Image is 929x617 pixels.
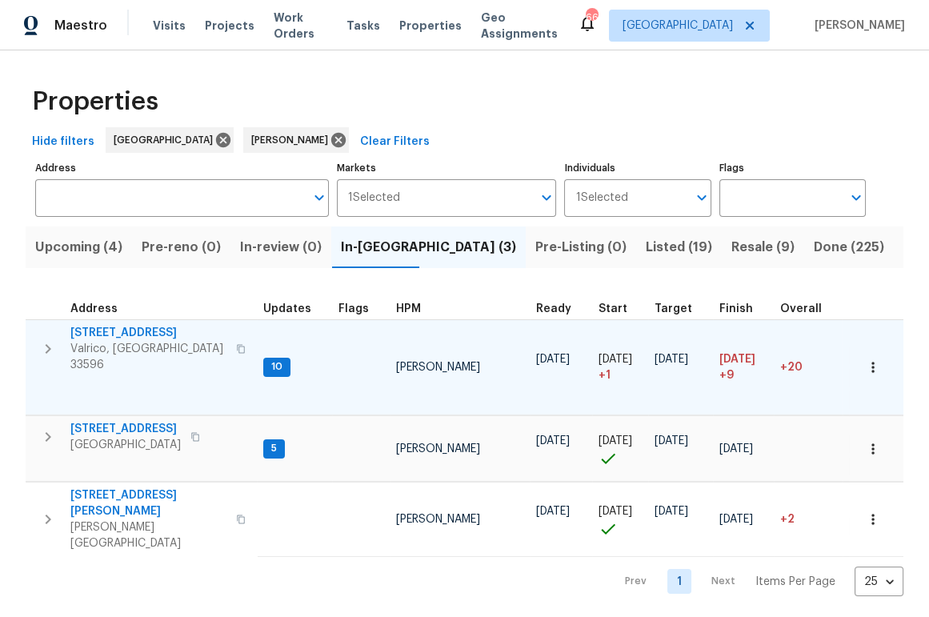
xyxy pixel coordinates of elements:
[599,303,627,315] span: Start
[337,163,557,173] label: Markets
[54,18,107,34] span: Maestro
[667,569,691,594] a: Goto page 1
[814,236,884,258] span: Done (225)
[70,341,226,373] span: Valrico, [GEOGRAPHIC_DATA] 33596
[780,303,822,315] span: Overall
[599,354,632,365] span: [DATE]
[719,367,734,383] span: +9
[535,236,627,258] span: Pre-Listing (0)
[655,435,688,447] span: [DATE]
[731,236,795,258] span: Resale (9)
[396,303,421,315] span: HPM
[655,506,688,517] span: [DATE]
[536,506,570,517] span: [DATE]
[70,421,181,437] span: [STREET_ADDRESS]
[251,132,334,148] span: [PERSON_NAME]
[575,191,627,205] span: 1 Selected
[70,487,226,519] span: [STREET_ADDRESS][PERSON_NAME]
[719,354,755,365] span: [DATE]
[599,367,611,383] span: + 1
[142,236,221,258] span: Pre-reno (0)
[106,127,234,153] div: [GEOGRAPHIC_DATA]
[205,18,254,34] span: Projects
[535,186,558,209] button: Open
[70,303,118,315] span: Address
[592,483,648,557] td: Project started on time
[240,236,322,258] span: In-review (0)
[32,94,158,110] span: Properties
[536,435,570,447] span: [DATE]
[396,362,480,373] span: [PERSON_NAME]
[536,354,570,365] span: [DATE]
[592,319,648,415] td: Project started 1 days late
[70,437,181,453] span: [GEOGRAPHIC_DATA]
[719,163,866,173] label: Flags
[780,303,836,315] div: Days past target finish date
[481,10,559,42] span: Geo Assignments
[35,236,122,258] span: Upcoming (4)
[655,354,688,365] span: [DATE]
[114,132,219,148] span: [GEOGRAPHIC_DATA]
[564,163,711,173] label: Individuals
[719,303,753,315] span: Finish
[599,303,642,315] div: Actual renovation start date
[719,443,753,455] span: [DATE]
[774,319,843,415] td: 20 day(s) past target finish date
[646,236,712,258] span: Listed (19)
[586,10,597,26] div: 66
[274,10,328,42] span: Work Orders
[348,191,400,205] span: 1 Selected
[774,483,843,557] td: 2 day(s) past target finish date
[592,416,648,482] td: Project started on time
[153,18,186,34] span: Visits
[755,574,835,590] p: Items Per Page
[623,18,733,34] span: [GEOGRAPHIC_DATA]
[308,186,330,209] button: Open
[599,506,632,517] span: [DATE]
[780,514,795,525] span: +2
[26,127,101,157] button: Hide filters
[808,18,905,34] span: [PERSON_NAME]
[265,360,289,374] span: 10
[338,303,369,315] span: Flags
[610,567,903,596] nav: Pagination Navigation
[599,435,632,447] span: [DATE]
[780,362,803,373] span: +20
[655,303,692,315] span: Target
[719,514,753,525] span: [DATE]
[243,127,349,153] div: [PERSON_NAME]
[70,519,226,551] span: [PERSON_NAME][GEOGRAPHIC_DATA]
[396,443,480,455] span: [PERSON_NAME]
[70,325,226,341] span: [STREET_ADDRESS]
[536,303,586,315] div: Earliest renovation start date (first business day after COE or Checkout)
[354,127,436,157] button: Clear Filters
[263,303,311,315] span: Updates
[855,561,903,603] div: 25
[35,163,329,173] label: Address
[360,132,430,152] span: Clear Filters
[845,186,867,209] button: Open
[341,236,516,258] span: In-[GEOGRAPHIC_DATA] (3)
[691,186,713,209] button: Open
[719,303,767,315] div: Projected renovation finish date
[713,319,774,415] td: Scheduled to finish 9 day(s) late
[655,303,707,315] div: Target renovation project end date
[265,442,283,455] span: 5
[396,514,480,525] span: [PERSON_NAME]
[32,132,94,152] span: Hide filters
[399,18,462,34] span: Properties
[536,303,571,315] span: Ready
[346,20,380,31] span: Tasks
